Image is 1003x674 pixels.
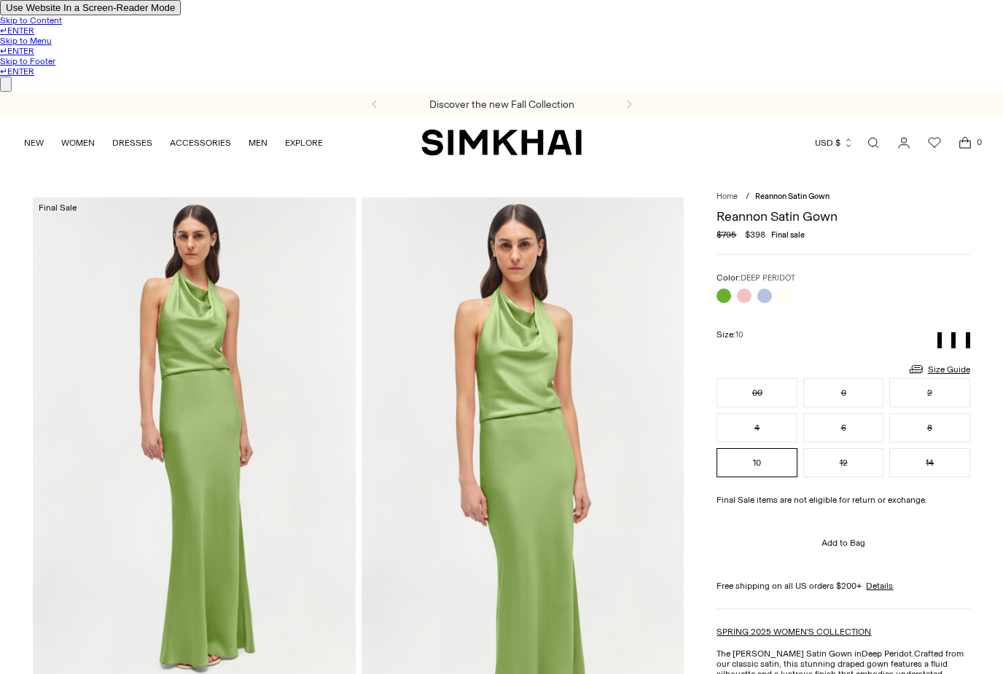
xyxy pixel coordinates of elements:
[862,648,914,659] strong: Deep Peridot.
[717,495,927,505] strong: Final Sale items are not eligible for return or exchange.
[755,192,830,201] span: Reannon Satin Gown
[112,127,152,159] a: DRESSES
[170,127,231,159] a: ACCESSORIES
[717,192,738,201] a: Home
[285,127,323,159] a: EXPLORE
[717,413,797,442] button: 4
[717,448,797,477] button: 10
[717,329,744,340] label: Size:
[889,128,918,157] a: Go to the account page
[815,127,854,159] button: USD $
[972,136,986,149] span: 0
[717,378,797,407] button: 00
[821,538,865,548] span: Add to Bag
[717,627,871,637] a: SPRING 2025 WOMEN'S COLLECTION
[803,378,883,407] button: 0
[741,273,795,283] span: DEEP PERIDOT
[745,230,765,240] span: $398
[249,127,268,159] a: MEN
[889,448,969,477] button: 14
[421,128,582,157] a: SIMKHAI
[889,413,969,442] button: 8
[920,128,949,157] a: Wishlist
[803,413,883,442] button: 6
[24,127,44,159] a: NEW
[61,127,95,159] a: WOMEN
[866,581,893,591] a: Details
[889,378,969,407] button: 2
[908,360,970,378] a: Size Guide
[717,210,969,223] h1: Reannon Satin Gown
[429,98,574,111] a: Discover the new Fall Collection
[951,128,980,157] a: Open cart modal
[717,230,736,240] s: $795
[735,330,744,340] span: 10
[717,192,969,201] nav: breadcrumbs
[717,581,969,591] div: Free shipping on all US orders $200+
[717,273,795,283] label: Color:
[803,448,883,477] button: 12
[746,192,749,201] div: /
[859,128,888,157] a: Open search modal
[717,525,969,560] button: Add to Bag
